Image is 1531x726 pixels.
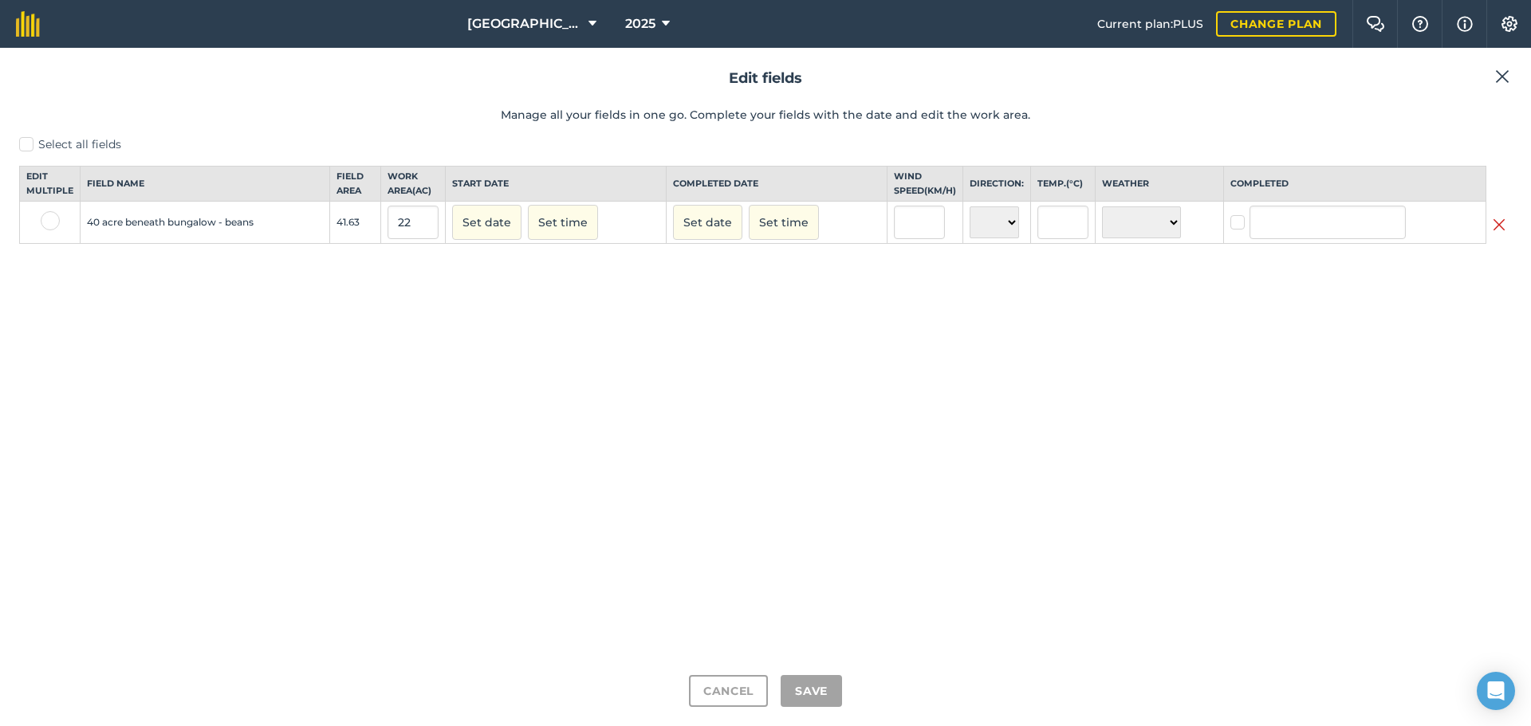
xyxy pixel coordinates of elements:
th: Temp. ( ° C ) [1031,167,1096,202]
th: Work area ( Ac ) [381,167,446,202]
button: Save [781,675,842,707]
th: Start date [446,167,667,202]
td: 41.63 [330,202,381,244]
label: Select all fields [19,136,1512,153]
img: A cog icon [1500,16,1519,32]
th: Wind speed ( km/h ) [888,167,963,202]
th: Completed [1224,167,1486,202]
img: fieldmargin Logo [16,11,40,37]
a: Change plan [1216,11,1336,37]
span: [GEOGRAPHIC_DATA] [467,14,582,33]
button: Set time [749,205,819,240]
td: 40 acre beneath bungalow - beans [81,202,330,244]
img: svg+xml;base64,PHN2ZyB4bWxucz0iaHR0cDovL3d3dy53My5vcmcvMjAwMC9zdmciIHdpZHRoPSIxNyIgaGVpZ2h0PSIxNy... [1457,14,1473,33]
img: Two speech bubbles overlapping with the left bubble in the forefront [1366,16,1385,32]
img: svg+xml;base64,PHN2ZyB4bWxucz0iaHR0cDovL3d3dy53My5vcmcvMjAwMC9zdmciIHdpZHRoPSIyMiIgaGVpZ2h0PSIzMC... [1495,67,1509,86]
button: Set date [452,205,521,240]
button: Set date [673,205,742,240]
button: Set time [528,205,598,240]
th: Field Area [330,167,381,202]
span: 2025 [625,14,655,33]
img: A question mark icon [1411,16,1430,32]
img: svg+xml;base64,PHN2ZyB4bWxucz0iaHR0cDovL3d3dy53My5vcmcvMjAwMC9zdmciIHdpZHRoPSIyMiIgaGVpZ2h0PSIzMC... [1493,215,1505,234]
h2: Edit fields [19,67,1512,90]
th: Edit multiple [20,167,81,202]
th: Weather [1096,167,1224,202]
div: Open Intercom Messenger [1477,672,1515,710]
span: Current plan : PLUS [1097,15,1203,33]
th: Direction: [963,167,1031,202]
button: Cancel [689,675,768,707]
th: Field name [81,167,330,202]
p: Manage all your fields in one go. Complete your fields with the date and edit the work area. [19,106,1512,124]
th: Completed date [667,167,888,202]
